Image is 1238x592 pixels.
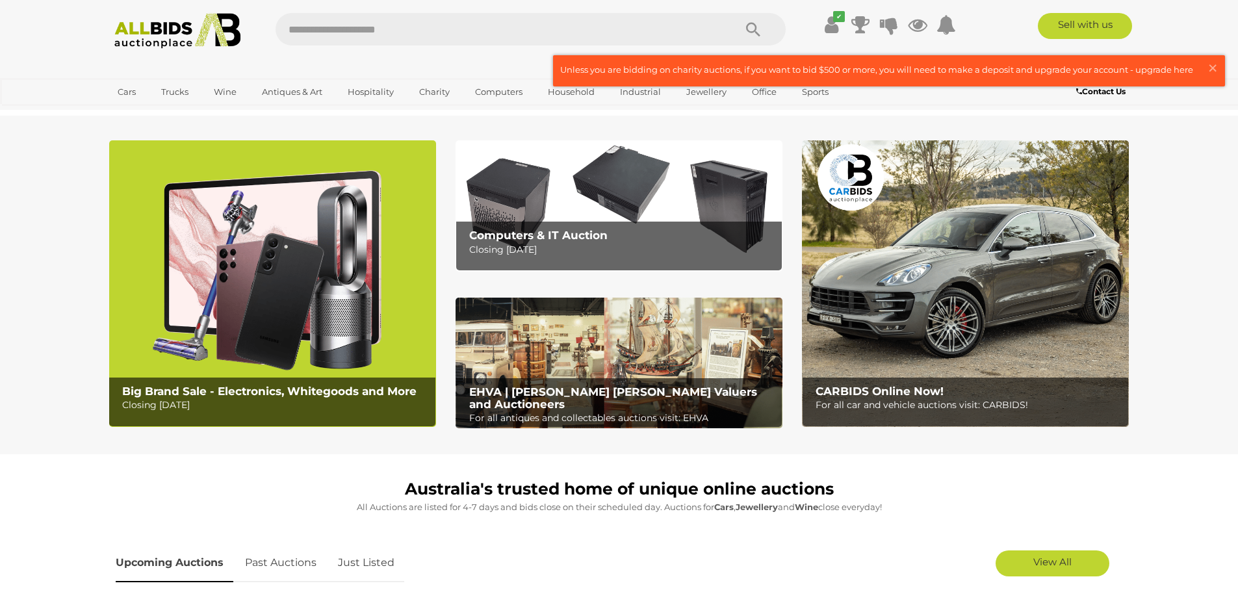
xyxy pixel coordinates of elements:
a: Contact Us [1076,84,1129,99]
img: Computers & IT Auction [456,140,782,271]
strong: Cars [714,502,734,512]
a: Computers & IT Auction Computers & IT Auction Closing [DATE] [456,140,782,271]
img: Allbids.com.au [107,13,248,49]
a: Past Auctions [235,544,326,582]
p: For all antiques and collectables auctions visit: EHVA [469,410,775,426]
a: Industrial [612,81,669,103]
b: Computers & IT Auction [469,229,608,242]
p: For all car and vehicle auctions visit: CARBIDS! [816,397,1122,413]
p: All Auctions are listed for 4-7 days and bids close on their scheduled day. Auctions for , and cl... [116,500,1123,515]
b: EHVA | [PERSON_NAME] [PERSON_NAME] Valuers and Auctioneers [469,385,757,411]
a: Just Listed [328,544,404,582]
a: Jewellery [678,81,735,103]
a: Wine [205,81,245,103]
img: CARBIDS Online Now! [802,140,1129,427]
b: Big Brand Sale - Electronics, Whitegoods and More [122,385,417,398]
i: ✔ [833,11,845,22]
strong: Wine [795,502,818,512]
button: Search [721,13,786,45]
span: View All [1033,556,1072,568]
strong: Jewellery [736,502,778,512]
a: Sports [793,81,837,103]
a: Antiques & Art [253,81,331,103]
a: [GEOGRAPHIC_DATA] [109,103,218,124]
b: CARBIDS Online Now! [816,385,944,398]
a: Sell with us [1038,13,1132,39]
a: Big Brand Sale - Electronics, Whitegoods and More Big Brand Sale - Electronics, Whitegoods and Mo... [109,140,436,427]
span: × [1207,55,1219,81]
a: Hospitality [339,81,402,103]
a: Computers [467,81,531,103]
a: ✔ [822,13,842,36]
p: Closing [DATE] [469,242,775,258]
a: Charity [411,81,458,103]
p: Closing [DATE] [122,397,428,413]
img: EHVA | Evans Hastings Valuers and Auctioneers [456,298,782,429]
a: View All [996,550,1109,576]
a: Trucks [153,81,197,103]
a: Upcoming Auctions [116,544,233,582]
a: EHVA | Evans Hastings Valuers and Auctioneers EHVA | [PERSON_NAME] [PERSON_NAME] Valuers and Auct... [456,298,782,429]
h1: Australia's trusted home of unique online auctions [116,480,1123,498]
b: Contact Us [1076,86,1126,96]
a: CARBIDS Online Now! CARBIDS Online Now! For all car and vehicle auctions visit: CARBIDS! [802,140,1129,427]
img: Big Brand Sale - Electronics, Whitegoods and More [109,140,436,427]
a: Cars [109,81,144,103]
a: Household [539,81,603,103]
a: Office [743,81,785,103]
